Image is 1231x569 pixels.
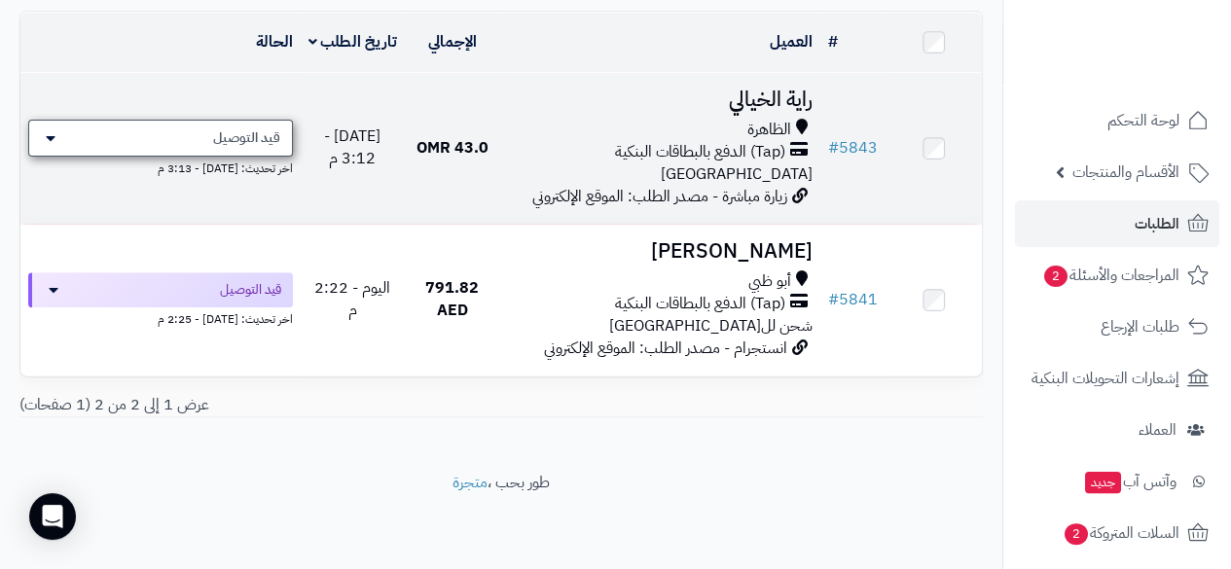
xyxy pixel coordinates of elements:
span: # [828,136,839,160]
span: الطلبات [1135,210,1179,237]
a: الإجمالي [428,30,477,53]
div: اخر تحديث: [DATE] - 3:13 م [28,157,293,177]
a: # [828,30,838,53]
span: 2 [1044,266,1068,287]
a: متجرة [453,471,488,494]
span: # [828,288,839,311]
span: انستجرام - مصدر الطلب: الموقع الإلكتروني [544,337,787,360]
span: 791.82 AED [425,276,479,322]
span: قيد التوصيل [220,280,281,300]
span: 2 [1065,523,1088,545]
span: زيارة مباشرة - مصدر الطلب: الموقع الإلكتروني [532,185,787,208]
a: تاريخ الطلب [308,30,397,53]
span: السلات المتروكة [1063,519,1179,547]
span: طلبات الإرجاع [1101,313,1179,340]
span: قيد التوصيل [213,128,280,148]
a: الطلبات [1015,200,1219,247]
span: 43.0 OMR [416,136,489,160]
span: لوحة التحكم [1107,107,1179,134]
span: إشعارات التحويلات البنكية [1032,365,1179,392]
span: [DATE] - 3:12 م [324,124,380,170]
a: #5843 [828,136,878,160]
div: عرض 1 إلى 2 من 2 (1 صفحات) [5,394,501,416]
span: المراجعات والأسئلة [1042,262,1179,289]
span: جديد [1085,472,1121,493]
div: اخر تحديث: [DATE] - 2:25 م [28,307,293,328]
a: #5841 [828,288,878,311]
span: (Tap) الدفع بالبطاقات البنكية [615,293,785,315]
span: الأقسام والمنتجات [1072,159,1179,186]
a: المراجعات والأسئلة2 [1015,252,1219,299]
span: أبو ظبي [748,270,791,293]
a: طلبات الإرجاع [1015,303,1219,350]
a: العميل [770,30,813,53]
a: الحالة [256,30,293,53]
span: العملاء [1139,416,1177,444]
a: وآتس آبجديد [1015,458,1219,505]
div: Open Intercom Messenger [29,493,76,540]
span: شحن لل[GEOGRAPHIC_DATA] [609,314,813,338]
span: اليوم - 2:22 م [314,276,390,322]
a: العملاء [1015,407,1219,453]
a: إشعارات التحويلات البنكية [1015,355,1219,402]
span: وآتس آب [1083,468,1177,495]
span: الظاهرة [747,119,791,141]
h3: راية الخيالي [508,89,813,111]
span: [GEOGRAPHIC_DATA] [661,162,813,186]
a: لوحة التحكم [1015,97,1219,144]
a: السلات المتروكة2 [1015,510,1219,556]
img: logo-2.png [1099,54,1213,95]
h3: [PERSON_NAME] [508,240,813,263]
span: (Tap) الدفع بالبطاقات البنكية [615,141,785,163]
